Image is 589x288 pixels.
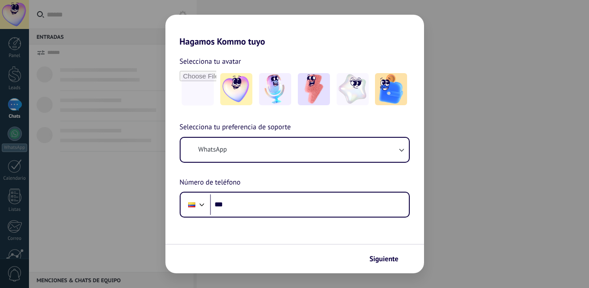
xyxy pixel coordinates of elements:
span: WhatsApp [198,145,227,154]
div: Colombia: + 57 [183,195,200,214]
button: WhatsApp [181,138,409,162]
button: Siguiente [366,251,411,267]
img: -1.jpeg [220,73,252,105]
span: Selecciona tu avatar [180,56,241,67]
span: Número de teléfono [180,177,241,189]
span: Siguiente [370,256,399,262]
img: -5.jpeg [375,73,407,105]
img: -4.jpeg [337,73,369,105]
img: -3.jpeg [298,73,330,105]
span: Selecciona tu preferencia de soporte [180,122,291,133]
h2: Hagamos Kommo tuyo [165,15,424,47]
img: -2.jpeg [259,73,291,105]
